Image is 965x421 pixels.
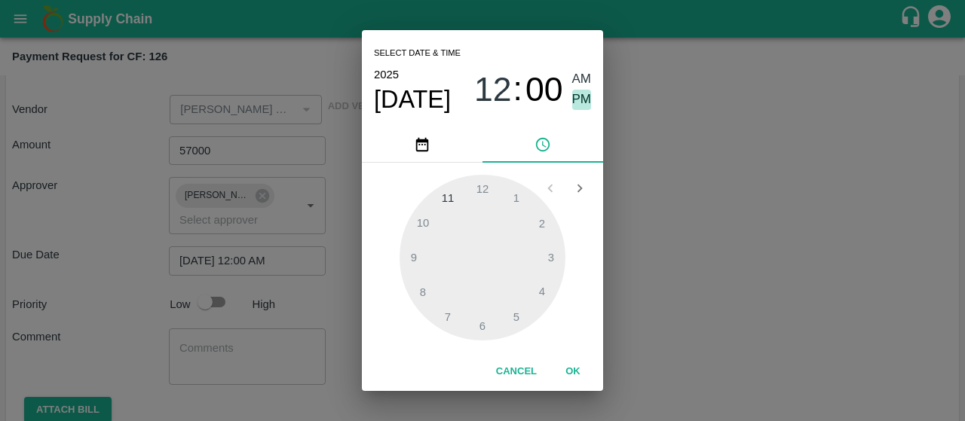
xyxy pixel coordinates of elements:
[490,358,543,385] button: Cancel
[474,70,512,109] span: 12
[572,69,592,90] button: AM
[565,174,594,203] button: Open next view
[482,127,603,163] button: pick time
[549,358,597,385] button: OK
[525,70,563,109] span: 00
[374,84,451,114] button: [DATE]
[374,65,399,84] button: 2025
[374,42,461,65] span: Select date & time
[525,69,563,109] button: 00
[513,69,522,109] span: :
[572,90,592,110] button: PM
[362,127,482,163] button: pick date
[474,69,512,109] button: 12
